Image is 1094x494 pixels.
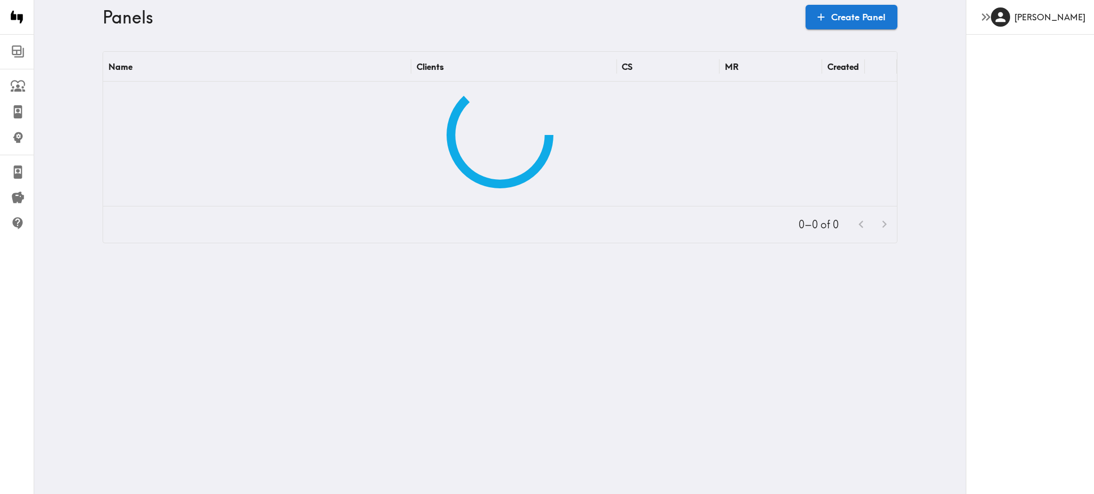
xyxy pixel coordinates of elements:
[806,5,897,29] a: Create Panel
[1014,11,1085,23] h6: [PERSON_NAME]
[622,61,632,72] div: CS
[6,6,28,28] img: Instapanel
[799,217,839,232] p: 0–0 of 0
[725,61,739,72] div: MR
[103,7,797,27] h3: Panels
[827,61,859,72] div: Created
[417,61,444,72] div: Clients
[108,61,132,72] div: Name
